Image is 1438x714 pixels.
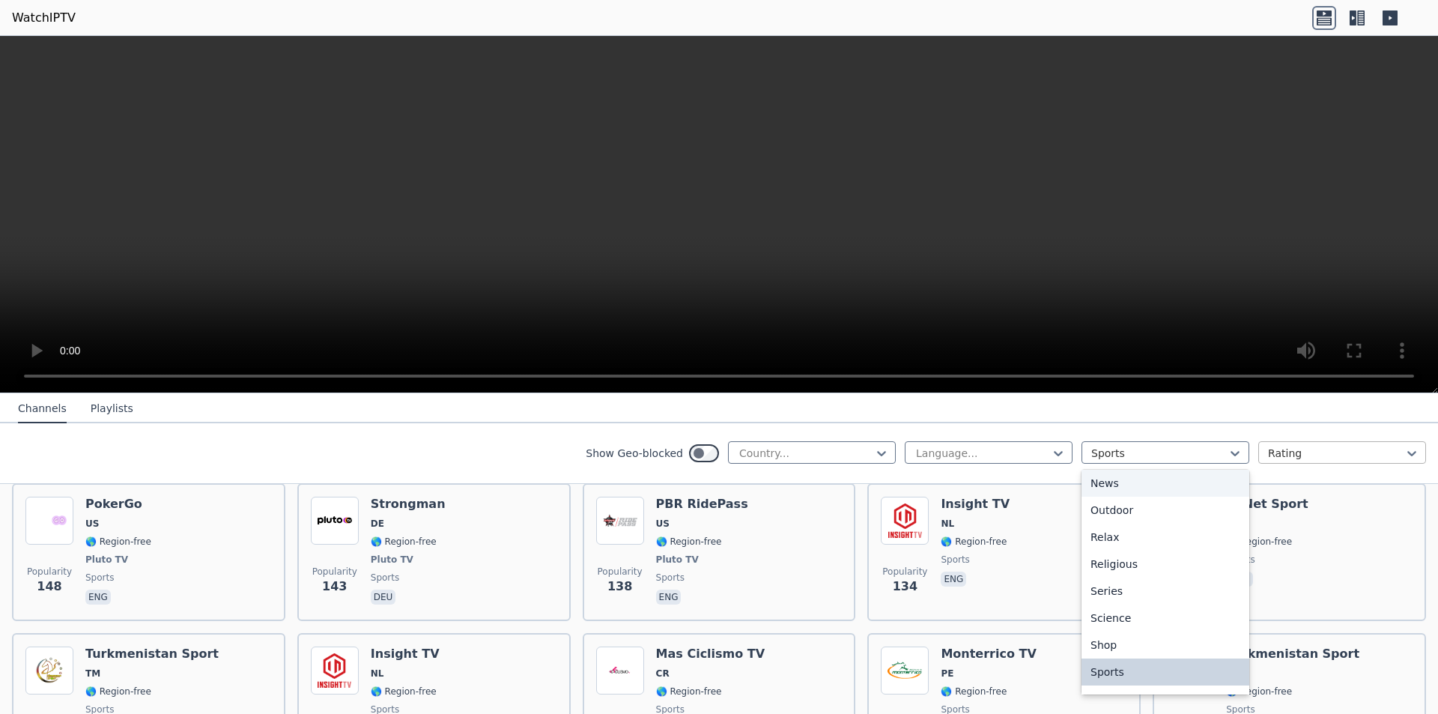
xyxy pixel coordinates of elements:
[1081,551,1249,578] div: Religious
[311,647,359,695] img: Insight TV
[596,647,644,695] img: Mas Ciclismo TV
[311,497,359,545] img: Strongman
[1226,497,1308,512] h6: M-Net Sport
[1226,686,1292,698] span: 🌎 Region-free
[1081,686,1249,713] div: Travel
[656,686,722,698] span: 🌎 Region-free
[85,518,99,530] span: US
[27,566,72,578] span: Popularity
[85,554,128,566] span: Pluto TV
[1081,497,1249,524] div: Outdoor
[941,668,953,680] span: PE
[12,9,76,27] a: WatchIPTV
[656,554,699,566] span: Pluto TV
[371,536,437,548] span: 🌎 Region-free
[882,566,927,578] span: Popularity
[91,395,133,423] button: Playlists
[941,497,1010,512] h6: Insight TV
[586,446,683,461] label: Show Geo-blocked
[941,686,1007,698] span: 🌎 Region-free
[941,536,1007,548] span: 🌎 Region-free
[1081,470,1249,497] div: News
[85,497,151,512] h6: PokerGo
[322,578,347,596] span: 143
[371,518,384,530] span: DE
[85,572,114,584] span: sports
[371,497,446,512] h6: Strongman
[25,647,73,695] img: Turkmenistan Sport
[1226,647,1359,662] h6: Turkmenistan Sport
[85,686,151,698] span: 🌎 Region-free
[656,572,685,584] span: sports
[656,668,670,680] span: CR
[941,647,1036,662] h6: Monterrico TV
[1081,578,1249,605] div: Series
[607,578,632,596] span: 138
[371,572,399,584] span: sports
[893,578,917,596] span: 134
[371,647,440,662] h6: Insight TV
[25,497,73,545] img: PokerGo
[941,572,966,587] p: eng
[1226,536,1292,548] span: 🌎 Region-free
[656,536,722,548] span: 🌎 Region-free
[1081,524,1249,551] div: Relax
[371,686,437,698] span: 🌎 Region-free
[941,554,969,566] span: sports
[312,566,357,578] span: Popularity
[1081,632,1249,659] div: Shop
[85,536,151,548] span: 🌎 Region-free
[85,590,111,605] p: eng
[881,497,929,545] img: Insight TV
[371,668,384,680] span: NL
[941,518,954,530] span: NL
[37,578,61,596] span: 148
[656,497,748,512] h6: PBR RidePass
[85,647,219,662] h6: Turkmenistan Sport
[656,647,765,662] h6: Mas Ciclismo TV
[85,668,100,680] span: TM
[596,497,644,545] img: PBR RidePass
[371,554,413,566] span: Pluto TV
[1081,605,1249,632] div: Science
[881,647,929,695] img: Monterrico TV
[371,590,396,605] p: deu
[656,518,670,530] span: US
[1081,659,1249,686] div: Sports
[656,590,682,605] p: eng
[18,395,67,423] button: Channels
[598,566,643,578] span: Popularity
